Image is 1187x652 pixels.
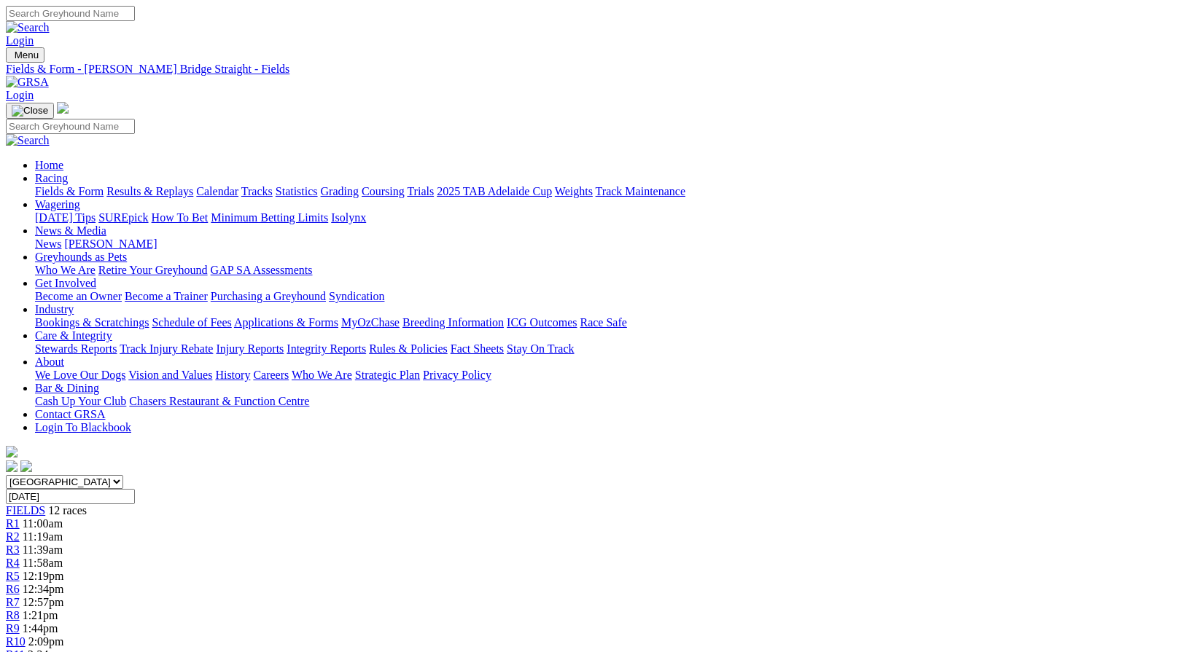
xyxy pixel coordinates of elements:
[6,557,20,569] a: R4
[6,517,20,530] a: R1
[423,369,491,381] a: Privacy Policy
[152,316,231,329] a: Schedule of Fees
[35,277,96,289] a: Get Involved
[6,34,34,47] a: Login
[287,342,366,355] a: Integrity Reports
[23,622,58,635] span: 1:44pm
[23,517,63,530] span: 11:00am
[6,530,20,543] a: R2
[35,342,1181,356] div: Care & Integrity
[329,290,384,302] a: Syndication
[6,134,50,147] img: Search
[35,251,127,263] a: Greyhounds as Pets
[6,583,20,595] a: R6
[321,185,359,197] a: Grading
[6,76,49,89] img: GRSA
[35,369,1181,382] div: About
[35,395,126,407] a: Cash Up Your Club
[355,369,420,381] a: Strategic Plan
[35,356,64,368] a: About
[35,264,1181,277] div: Greyhounds as Pets
[35,316,1181,329] div: Industry
[6,446,17,457] img: logo-grsa-white.png
[129,395,309,407] a: Chasers Restaurant & Function Centre
[35,316,149,329] a: Bookings & Scratchings
[35,395,1181,408] div: Bar & Dining
[98,211,148,224] a: SUREpick
[555,185,593,197] a: Weights
[152,211,209,224] a: How To Bet
[35,198,80,211] a: Wagering
[451,342,504,355] a: Fact Sheets
[507,342,574,355] a: Stay On Track
[23,583,64,595] span: 12:34pm
[35,159,63,171] a: Home
[35,224,106,237] a: News & Media
[23,530,63,543] span: 11:19am
[35,408,105,420] a: Contact GRSA
[35,303,74,315] a: Industry
[12,105,48,117] img: Close
[23,609,58,621] span: 1:21pm
[23,557,63,569] span: 11:58am
[35,421,131,433] a: Login To Blackbook
[6,596,20,608] span: R7
[6,635,26,648] a: R10
[35,172,68,184] a: Racing
[6,6,135,21] input: Search
[211,211,328,224] a: Minimum Betting Limits
[35,185,104,197] a: Fields & Form
[6,21,50,34] img: Search
[6,609,20,621] a: R8
[64,237,157,250] a: [PERSON_NAME]
[407,185,434,197] a: Trials
[6,622,20,635] span: R9
[6,119,135,134] input: Search
[292,369,352,381] a: Who We Are
[20,460,32,472] img: twitter.svg
[35,290,1181,303] div: Get Involved
[402,316,504,329] a: Breeding Information
[341,316,400,329] a: MyOzChase
[216,342,284,355] a: Injury Reports
[215,369,250,381] a: History
[211,264,313,276] a: GAP SA Assessments
[253,369,289,381] a: Careers
[196,185,238,197] a: Calendar
[128,369,212,381] a: Vision and Values
[6,47,44,63] button: Toggle navigation
[6,103,54,119] button: Toggle navigation
[369,342,448,355] a: Rules & Policies
[6,489,135,504] input: Select date
[57,102,69,114] img: logo-grsa-white.png
[362,185,405,197] a: Coursing
[6,63,1181,76] a: Fields & Form - [PERSON_NAME] Bridge Straight - Fields
[48,504,87,517] span: 12 races
[6,504,45,517] a: FIELDS
[35,290,122,302] a: Become an Owner
[23,543,63,556] span: 11:39am
[437,185,552,197] a: 2025 TAB Adelaide Cup
[15,50,39,60] span: Menu
[23,596,64,608] span: 12:57pm
[6,89,34,101] a: Login
[23,570,64,582] span: 12:19pm
[6,543,20,556] a: R3
[125,290,208,302] a: Become a Trainer
[28,635,64,648] span: 2:09pm
[35,369,125,381] a: We Love Our Dogs
[6,570,20,582] a: R5
[35,211,96,224] a: [DATE] Tips
[596,185,685,197] a: Track Maintenance
[507,316,577,329] a: ICG Outcomes
[35,329,112,342] a: Care & Integrity
[35,342,117,355] a: Stewards Reports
